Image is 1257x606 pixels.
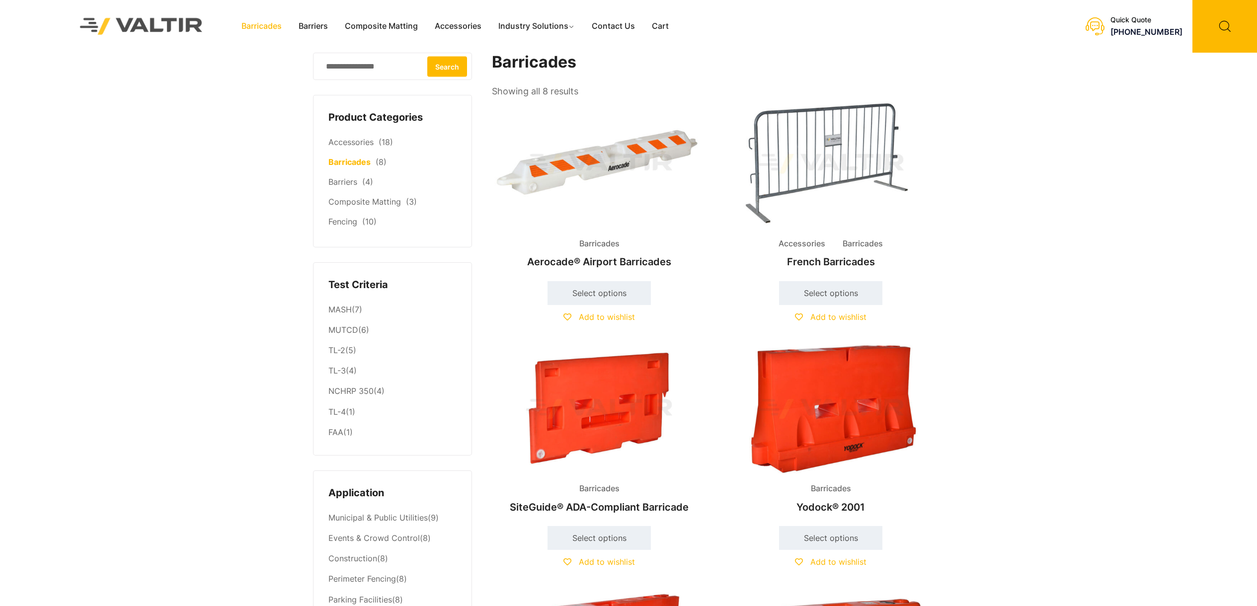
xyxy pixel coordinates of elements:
[771,236,833,251] span: Accessories
[492,53,939,72] h1: Barricades
[328,427,343,437] a: FAA
[492,99,707,273] a: BarricadesAerocade® Airport Barricades
[548,526,651,550] a: Select options for “SiteGuide® ADA-Compliant Barricade”
[810,312,866,322] span: Add to wishlist
[328,549,457,569] li: (8)
[328,407,346,417] a: TL-4
[328,366,346,376] a: TL-3
[233,19,290,34] a: Barricades
[328,533,420,543] a: Events & Crowd Control
[779,281,882,305] a: Select options for “French Barricades”
[795,312,866,322] a: Add to wishlist
[492,345,707,518] a: BarricadesSiteGuide® ADA-Compliant Barricade
[492,496,707,518] h2: SiteGuide® ADA-Compliant Barricade
[490,19,584,34] a: Industry Solutions
[328,177,357,187] a: Barriers
[328,422,457,440] li: (1)
[406,197,417,207] span: (3)
[1110,16,1182,24] div: Quick Quote
[328,402,457,422] li: (1)
[376,157,387,167] span: (8)
[1110,27,1182,37] a: [PHONE_NUMBER]
[563,312,635,322] a: Add to wishlist
[723,496,938,518] h2: Yodock® 2001
[328,197,401,207] a: Composite Matting
[362,217,377,227] span: (10)
[835,236,890,251] span: Barricades
[492,251,707,273] h2: Aerocade® Airport Barricades
[328,217,357,227] a: Fencing
[810,557,866,567] span: Add to wishlist
[779,526,882,550] a: Select options for “Yodock® 2001”
[328,574,396,584] a: Perimeter Fencing
[379,137,393,147] span: (18)
[723,345,938,518] a: BarricadesYodock® 2001
[328,325,358,335] a: MUTCD
[643,19,677,34] a: Cart
[795,557,866,567] a: Add to wishlist
[583,19,643,34] a: Contact Us
[328,157,371,167] a: Barricades
[328,513,428,523] a: Municipal & Public Utilities
[572,236,627,251] span: Barricades
[67,5,216,47] img: Valtir Rentals
[328,595,392,605] a: Parking Facilities
[548,281,651,305] a: Select options for “Aerocade® Airport Barricades”
[492,83,578,100] p: Showing all 8 results
[427,56,467,76] button: Search
[328,304,352,314] a: MASH
[579,557,635,567] span: Add to wishlist
[336,19,426,34] a: Composite Matting
[328,278,457,293] h4: Test Criteria
[426,19,490,34] a: Accessories
[290,19,336,34] a: Barriers
[328,341,457,361] li: (5)
[328,110,457,125] h4: Product Categories
[723,99,938,273] a: Accessories BarricadesFrench Barricades
[328,345,345,355] a: TL-2
[572,481,627,496] span: Barricades
[328,569,457,590] li: (8)
[328,486,457,501] h4: Application
[803,481,859,496] span: Barricades
[328,320,457,341] li: (6)
[328,529,457,549] li: (8)
[328,508,457,529] li: (9)
[328,361,457,381] li: (4)
[328,300,457,320] li: (7)
[328,553,377,563] a: Construction
[328,381,457,402] li: (4)
[362,177,373,187] span: (4)
[723,251,938,273] h2: French Barricades
[328,386,374,396] a: NCHRP 350
[328,137,374,147] a: Accessories
[563,557,635,567] a: Add to wishlist
[579,312,635,322] span: Add to wishlist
